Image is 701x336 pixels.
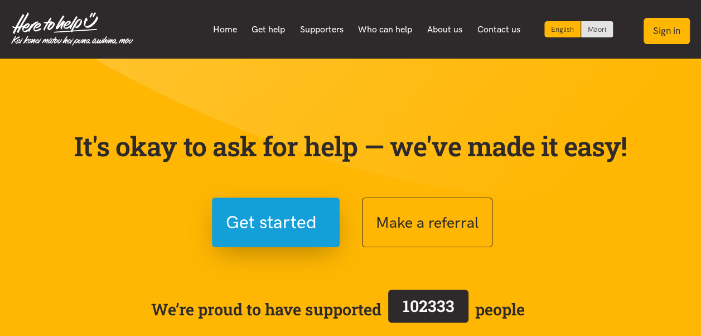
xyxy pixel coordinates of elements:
[205,18,244,41] a: Home
[381,287,475,331] a: 102333
[403,295,455,316] span: 102333
[212,198,340,247] button: Get started
[226,208,317,237] span: Get started
[544,21,581,37] div: Current language
[244,18,293,41] a: Get help
[581,21,613,37] a: Switch to Te Reo Māori
[362,198,492,247] button: Make a referral
[292,18,351,41] a: Supporters
[420,18,470,41] a: About us
[11,12,133,46] img: Home
[470,18,528,41] a: Contact us
[351,18,420,41] a: Who can help
[644,18,690,44] button: Sign in
[544,21,613,37] div: Language toggle
[151,287,525,331] span: We’re proud to have supported people
[72,130,630,162] p: It's okay to ask for help — we've made it easy!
